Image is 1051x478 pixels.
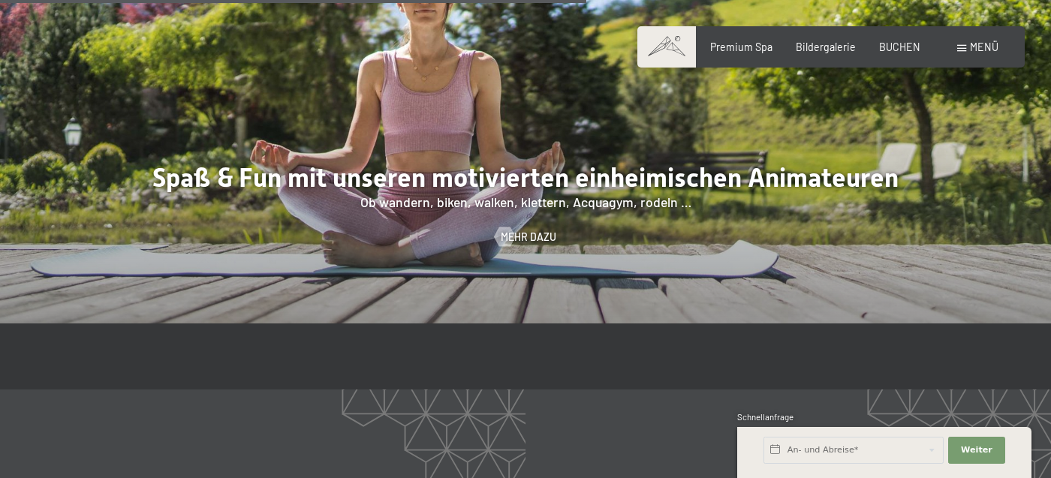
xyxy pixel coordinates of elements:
span: Menü [970,41,998,53]
a: Premium Spa [710,41,772,53]
a: BUCHEN [879,41,920,53]
a: Bildergalerie [796,41,856,53]
span: Weiter [961,444,992,456]
span: Schnellanfrage [737,412,794,422]
span: Mehr dazu [501,230,556,245]
button: Weiter [948,437,1005,464]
